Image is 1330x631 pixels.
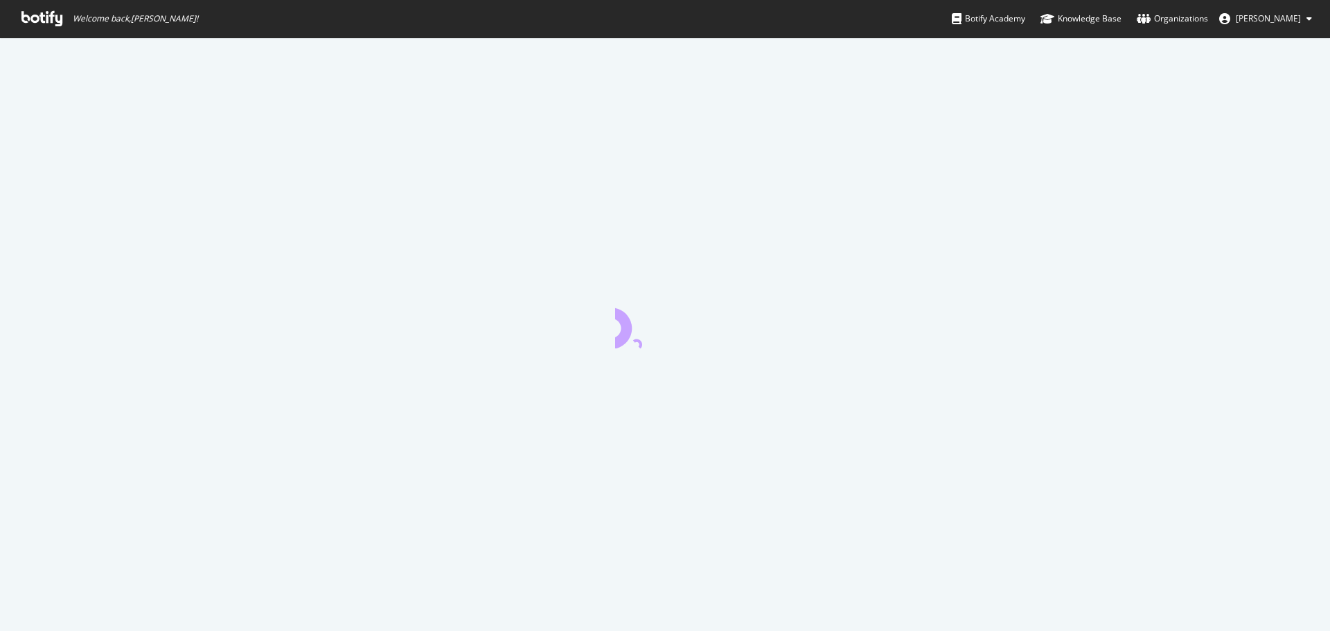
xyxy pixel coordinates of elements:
button: [PERSON_NAME] [1208,8,1323,30]
div: Organizations [1137,12,1208,26]
span: Welcome back, [PERSON_NAME] ! [73,13,198,24]
div: Knowledge Base [1040,12,1121,26]
span: Kiszlo David [1236,12,1301,24]
div: animation [615,299,715,348]
div: Botify Academy [952,12,1025,26]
